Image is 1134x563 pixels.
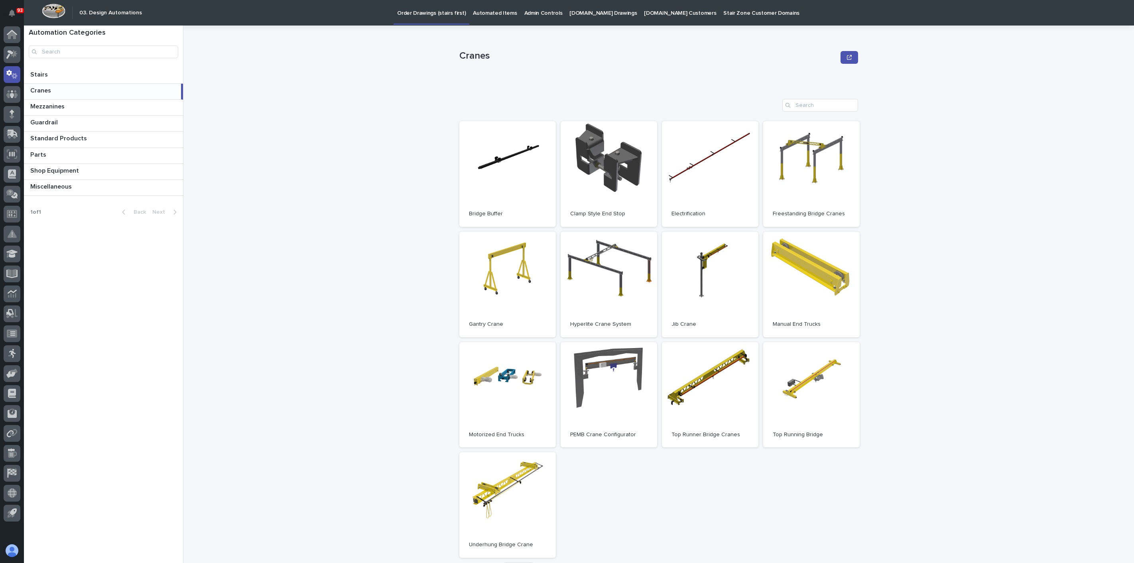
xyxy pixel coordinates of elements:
[773,431,850,438] p: Top Running Bridge
[469,321,546,328] p: Gantry Crane
[42,4,65,18] img: Workspace Logo
[469,211,546,217] p: Bridge Buffer
[763,121,860,227] a: Freestanding Bridge Cranes
[30,181,73,191] p: Miscellaneous
[459,232,556,337] a: Gantry Crane
[662,121,758,227] a: Electrification
[30,150,48,159] p: Parts
[763,232,860,337] a: Manual End Trucks
[561,121,657,227] a: Clamp Style End Stop
[79,10,142,16] h2: 03. Design Automations
[24,116,183,132] a: GuardrailGuardrail
[561,342,657,448] a: PEMB Crane Configurator
[459,342,556,448] a: Motorized End Trucks
[469,541,546,548] p: Underhung Bridge Crane
[570,431,648,438] p: PEMB Crane Configurator
[18,8,23,13] p: 93
[30,117,59,126] p: Guardrail
[24,100,183,116] a: MezzaninesMezzanines
[24,203,47,222] p: 1 of 1
[570,321,648,328] p: Hyperlite Crane System
[29,45,178,58] input: Search
[30,165,81,175] p: Shop Equipment
[116,209,149,216] button: Back
[30,69,49,79] p: Stairs
[4,5,20,22] button: Notifications
[30,133,89,142] p: Standard Products
[459,121,556,227] a: Bridge Buffer
[459,452,556,558] a: Underhung Bridge Crane
[570,211,648,217] p: Clamp Style End Stop
[763,342,860,448] a: Top Running Bridge
[662,342,758,448] a: Top Runner Bridge Cranes
[469,431,546,438] p: Motorized End Trucks
[773,321,850,328] p: Manual End Trucks
[24,148,183,164] a: PartsParts
[29,29,178,37] h1: Automation Categories
[773,211,850,217] p: Freestanding Bridge Cranes
[152,209,170,215] span: Next
[24,132,183,148] a: Standard ProductsStandard Products
[671,321,749,328] p: Jib Crane
[24,180,183,196] a: MiscellaneousMiscellaneous
[662,232,758,337] a: Jib Crane
[30,101,66,110] p: Mezzanines
[671,211,749,217] p: Electrification
[24,164,183,180] a: Shop EquipmentShop Equipment
[10,10,20,22] div: Notifications93
[782,99,858,112] input: Search
[24,68,183,84] a: StairsStairs
[129,209,146,215] span: Back
[459,50,837,62] p: Cranes
[24,84,183,100] a: CranesCranes
[30,85,53,94] p: Cranes
[671,431,749,438] p: Top Runner Bridge Cranes
[149,209,183,216] button: Next
[561,232,657,337] a: Hyperlite Crane System
[4,542,20,559] button: users-avatar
